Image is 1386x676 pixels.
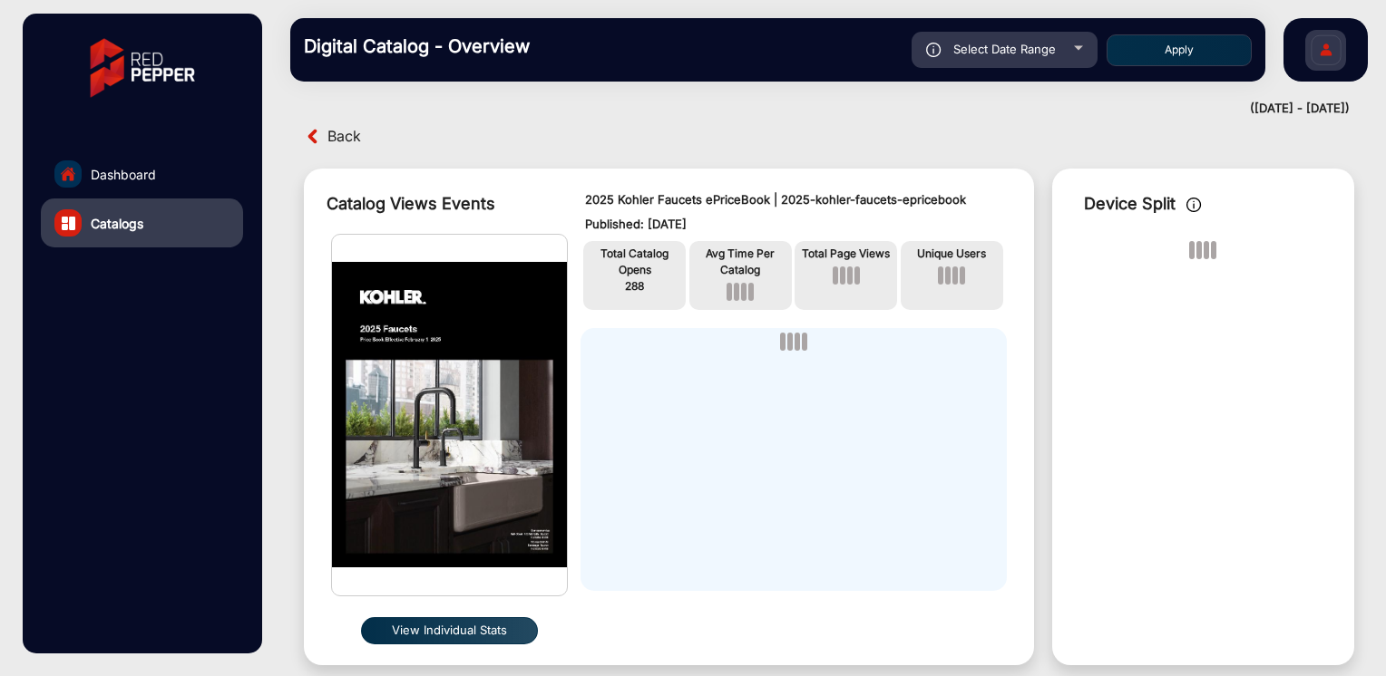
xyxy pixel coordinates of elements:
[953,42,1056,56] span: Select Date Range
[60,166,76,182] img: home
[91,214,143,233] span: Catalogs
[625,279,644,293] span: 288
[327,122,361,150] span: Back
[585,191,1002,209] p: 2025 Kohler Faucets ePriceBook | 2025-kohler-faucets-epricebook
[585,216,1002,234] p: Published: [DATE]
[1107,34,1252,66] button: Apply
[41,198,243,247] a: Catalogs
[332,235,567,595] img: img
[799,246,893,262] p: Total Page Views
[905,246,999,262] p: Unique Users
[41,150,243,198] a: Dashboard
[327,191,549,216] div: Catalog Views Events
[588,246,681,278] p: Total Catalog Opens
[304,35,558,57] h3: Digital Catalog - Overview
[91,165,156,184] span: Dashboard
[694,246,787,278] p: Avg Time Per Catalog
[272,100,1350,118] div: ([DATE] - [DATE])
[62,217,75,230] img: catalog
[1186,198,1202,212] img: icon
[1307,21,1345,84] img: Sign%20Up.svg
[77,23,208,113] img: vmg-logo
[1084,194,1176,213] span: Device Split
[926,43,942,57] img: icon
[361,617,539,644] button: View Individual Stats
[304,127,323,146] img: back arrow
